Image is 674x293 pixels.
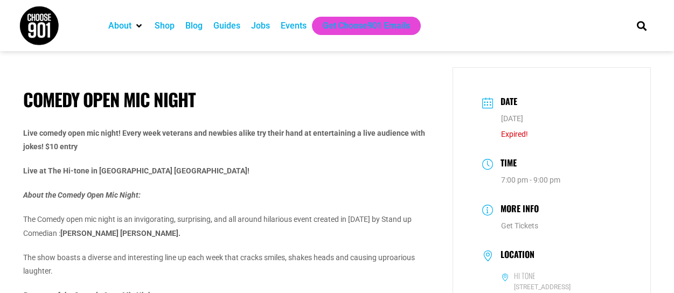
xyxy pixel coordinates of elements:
[495,95,517,110] h3: Date
[495,249,534,262] h3: Location
[281,19,307,32] a: Events
[103,17,149,35] div: About
[495,156,517,172] h3: Time
[213,19,240,32] a: Guides
[23,213,436,240] p: The Comedy open mic night is an invigorating, surprising, and all around hilarious event created ...
[108,19,131,32] a: About
[501,221,538,230] a: Get Tickets
[23,251,436,278] p: The show boasts a diverse and interesting line up each week that cracks smiles, shakes heads and ...
[23,166,249,175] strong: Live at The Hi-tone in [GEOGRAPHIC_DATA] [GEOGRAPHIC_DATA]!
[323,19,410,32] a: Get Choose901 Emails
[23,191,141,199] em: About the Comedy Open Mic Night:
[60,229,180,238] strong: [PERSON_NAME] [PERSON_NAME].
[23,89,436,110] h1: Comedy Open Mic Night
[155,19,175,32] a: Shop
[514,271,536,281] h6: Hi Tone
[185,19,203,32] a: Blog
[103,17,618,35] nav: Main nav
[501,130,528,138] span: Expired!
[23,129,425,151] strong: Live comedy open mic night! Every week veterans and newbies alike try their hand at entertaining ...
[251,19,270,32] a: Jobs
[501,282,622,292] span: [STREET_ADDRESS]
[633,17,650,34] div: Search
[495,202,539,218] h3: More Info
[501,176,560,184] abbr: 7:00 pm - 9:00 pm
[501,114,523,123] span: [DATE]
